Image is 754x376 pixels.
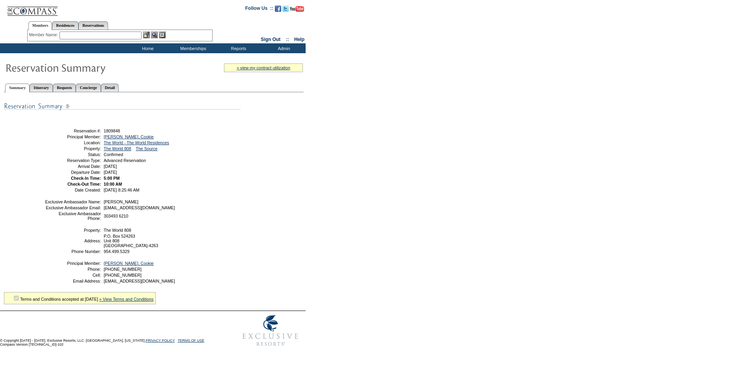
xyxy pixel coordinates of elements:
a: Become our fan on Facebook [275,8,281,13]
a: Summary [5,84,30,92]
span: 1809848 [104,128,120,133]
a: Concierge [76,84,101,92]
div: Member Name: [29,32,60,38]
span: [EMAIL_ADDRESS][DOMAIN_NAME] [104,205,175,210]
td: Phone Number: [45,249,101,254]
img: View [151,32,158,38]
span: 954.499.5329 [104,249,129,254]
td: Follow Us :: [245,5,273,14]
img: b_edit.gif [143,32,150,38]
a: PRIVACY POLICY [146,339,175,342]
img: subTtlResSummary.gif [4,101,241,111]
a: [PERSON_NAME], Cookie [104,134,154,139]
span: [PERSON_NAME] [104,199,138,204]
img: Reservations [159,32,166,38]
td: Memberships [170,43,215,53]
span: [EMAIL_ADDRESS][DOMAIN_NAME] [104,279,175,283]
strong: Check-Out Time: [67,182,101,186]
td: Address: [45,234,101,248]
a: Members [28,21,52,30]
td: Location: [45,140,101,145]
td: Principal Member: [45,134,101,139]
a: The World 808 [104,146,131,151]
td: Home [124,43,170,53]
a: Help [294,37,304,42]
img: Become our fan on Facebook [275,6,281,12]
span: 5:00 PM [104,176,119,181]
span: [PHONE_NUMBER] [104,273,142,277]
td: Principal Member: [45,261,101,266]
td: Admin [260,43,306,53]
td: Reservation #: [45,128,101,133]
img: Follow us on Twitter [282,6,289,12]
td: Property: [45,146,101,151]
span: [DATE] 8:25:46 AM [104,188,139,192]
td: Reservation Type: [45,158,101,163]
a: Follow us on Twitter [282,8,289,13]
td: Property: [45,228,101,233]
a: Itinerary [30,84,53,92]
td: Status: [45,152,101,157]
strong: Check-In Time: [71,176,101,181]
a: Sign Out [261,37,280,42]
span: 303493 6210 [104,214,128,218]
span: [PHONE_NUMBER] [104,267,142,272]
span: 10:00 AM [104,182,122,186]
td: Cell: [45,273,101,277]
td: Phone: [45,267,101,272]
td: Exclusive Ambassador Name: [45,199,101,204]
a: » View Terms and Conditions [99,297,154,302]
span: Advanced Reservation [104,158,146,163]
a: Requests [53,84,76,92]
td: Email Address: [45,279,101,283]
span: :: [286,37,289,42]
a: » view my contract utilization [237,65,290,70]
span: Terms and Conditions accepted at [DATE] [20,297,98,302]
td: Date Created: [45,188,101,192]
span: The World 808 [104,228,131,233]
a: Detail [101,84,119,92]
td: Reports [215,43,260,53]
a: [PERSON_NAME], Cookie [104,261,154,266]
span: [DATE] [104,164,117,169]
img: Reservaton Summary [5,60,163,75]
span: [DATE] [104,170,117,175]
a: TERMS OF USE [178,339,205,342]
span: Confirmed [104,152,123,157]
img: Exclusive Resorts [235,311,306,350]
span: P.O. Box 524263 Unit 808 [GEOGRAPHIC_DATA]-4263 [104,234,158,248]
td: Departure Date: [45,170,101,175]
td: Exclusive Ambassador Phone: [45,211,101,221]
a: The Source [136,146,157,151]
a: The World - The World Residences [104,140,169,145]
a: Residences [52,21,78,30]
td: Arrival Date: [45,164,101,169]
img: Subscribe to our YouTube Channel [290,6,304,12]
a: Reservations [78,21,108,30]
td: Exclusive Ambassador Email: [45,205,101,210]
a: Subscribe to our YouTube Channel [290,8,304,13]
